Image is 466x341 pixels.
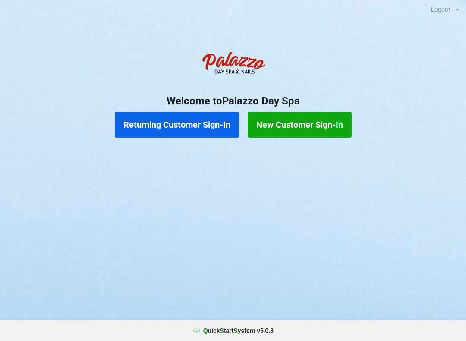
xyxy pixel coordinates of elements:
[115,112,239,138] button: Returning Customer Sign-In
[431,6,450,13] div: Logout
[198,47,268,82] img: PalazzoDaySpaNails-Logo.png
[220,327,224,334] span: S
[203,326,274,335] b: uick tart ystem v 5.0.8
[233,327,237,334] span: S
[248,112,352,138] button: New Customer Sign-In
[192,326,201,335] img: favicon.ico
[203,327,208,334] span: Q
